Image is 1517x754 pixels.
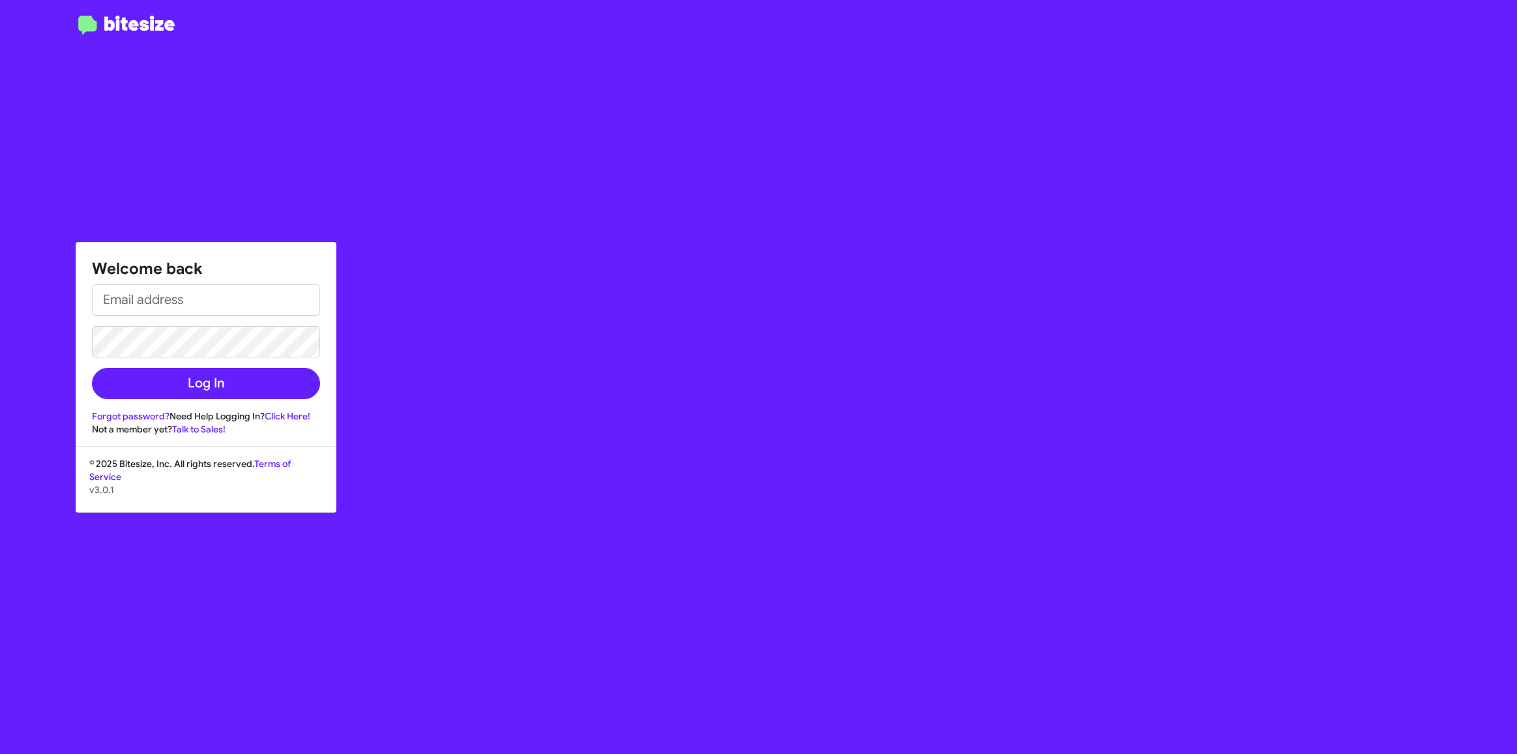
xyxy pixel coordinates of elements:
input: Email address [92,284,320,316]
a: Click Here! [265,410,310,422]
button: Log In [92,368,320,399]
a: Forgot password? [92,410,169,422]
div: Need Help Logging In? [92,410,320,423]
div: © 2025 Bitesize, Inc. All rights reserved. [76,457,336,512]
a: Terms of Service [89,458,291,483]
p: v3.0.1 [89,483,323,496]
a: Talk to Sales! [172,423,226,435]
div: Not a member yet? [92,423,320,436]
h1: Welcome back [92,258,320,279]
